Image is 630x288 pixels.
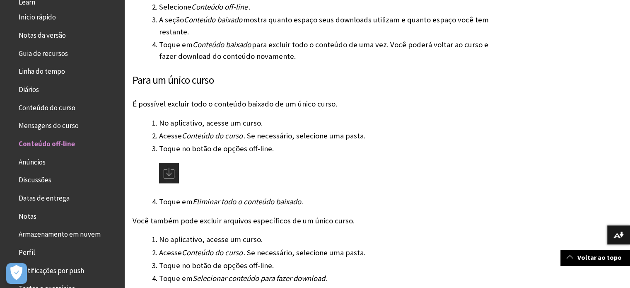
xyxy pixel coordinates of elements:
[19,173,51,184] span: Discussões
[159,234,499,245] li: No aplicativo, acesse um curso.
[19,227,101,239] span: Armazenamento em nuvem
[19,46,68,58] span: Guia de recursos
[133,215,499,226] p: Você também pode excluir arquivos específicos de um único curso.
[19,28,66,39] span: Notas da versão
[159,14,499,37] li: A seção mostra quanto espaço seus downloads utilizam e quanto espaço você tem restante.
[159,39,499,62] li: Toque em para excluir todo o conteúdo de uma vez. Você poderá voltar ao curso e fazer download do...
[19,65,65,76] span: Linha do tempo
[19,10,56,22] span: Início rápido
[19,191,70,202] span: Datas de entrega
[19,264,84,275] span: Notificações por push
[193,40,251,49] span: Conteúdo baixado
[191,2,248,12] span: Conteúdo off-line
[182,248,243,257] span: Conteúdo do curso
[560,250,630,265] a: Voltar ao topo
[133,99,499,109] p: É possível excluir todo o conteúdo baixado de um único curso.
[19,245,35,257] span: Perfil
[193,273,325,283] span: Selecionar conteúdo para fazer download
[159,143,499,195] li: Toque no botão de opções off-line.
[19,82,39,94] span: Diários
[193,197,301,206] span: Eliminar todo o conteúdo baixado
[159,130,499,142] li: Acesse . Se necessário, selecione uma pasta.
[159,117,499,129] li: No aplicativo, acesse um curso.
[184,15,242,24] span: Conteúdo baixado
[19,209,36,220] span: Notas
[159,273,499,284] li: Toque em .
[159,196,499,208] li: Toque em .
[182,131,243,140] span: Conteúdo do curso
[19,119,79,130] span: Mensagens do curso
[6,263,27,284] button: Abrir preferências
[19,155,46,166] span: Anúncios
[19,101,75,112] span: Conteúdo do curso
[19,137,75,148] span: Conteúdo off-line
[159,247,499,259] li: Acesse . Se necessário, selecione uma pasta.
[159,1,499,13] li: Selecione .
[159,260,499,271] li: Toque no botão de opções off-line.
[133,73,499,88] h3: Para um único curso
